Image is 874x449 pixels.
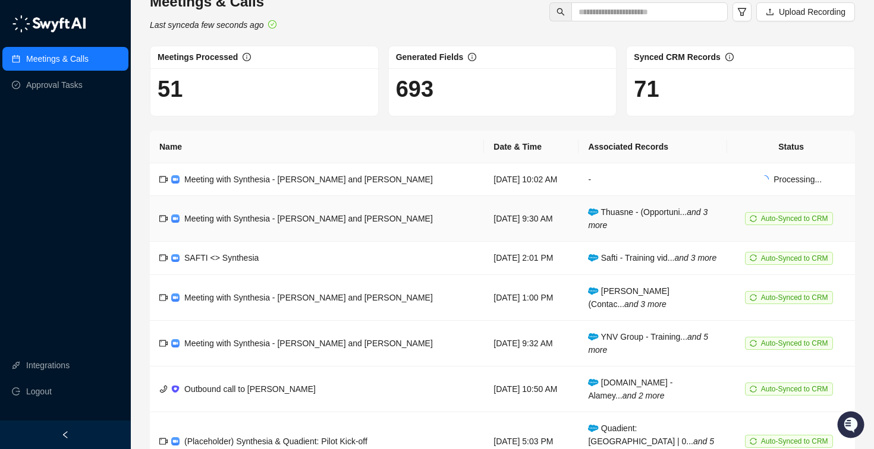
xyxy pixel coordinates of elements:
[588,332,708,355] span: YNV Group - Training...
[159,293,168,302] span: video-camera
[484,131,579,163] th: Date & Time
[171,385,180,393] img: ix+ea6nV3o2uKgAAAABJRU5ErkJggg==
[159,339,168,347] span: video-camera
[588,378,672,400] span: [DOMAIN_NAME] - Alamey...
[579,131,727,163] th: Associated Records
[26,353,70,377] a: Integrations
[484,321,579,366] td: [DATE] 9:32 AM
[761,254,828,263] span: Auto-Synced to CRM
[184,253,259,263] span: SAFTI <> Synthesia
[184,293,433,302] span: Meeting with Synthesia - [PERSON_NAME] and [PERSON_NAME]
[268,20,276,29] span: check-circle
[171,214,180,223] img: zoom-DkfWWZB2.png
[588,286,669,309] span: [PERSON_NAME] (Contac...
[84,195,144,204] a: Powered byPylon
[12,387,20,396] span: logout
[588,207,708,230] span: Thuasne - (Opportuni...
[750,254,757,261] span: sync
[727,131,855,163] th: Status
[12,167,21,177] div: 📚
[171,339,180,347] img: zoom-DkfWWZB2.png
[674,253,716,263] i: and 3 more
[484,242,579,275] td: [DATE] 2:01 PM
[26,73,83,97] a: Approval Tasks
[158,75,371,103] h1: 51
[396,52,464,62] span: Generated Fields
[588,332,708,355] i: and 5 more
[184,339,433,348] span: Meeting with Synthesia - [PERSON_NAME] and [PERSON_NAME]
[557,8,565,16] span: search
[750,438,757,445] span: sync
[750,215,757,222] span: sync
[12,15,86,33] img: logo-05li4sbe.png
[61,431,70,439] span: left
[761,437,828,445] span: Auto-Synced to CRM
[159,175,168,184] span: video-camera
[159,254,168,262] span: video-camera
[484,366,579,412] td: [DATE] 10:50 AM
[761,293,828,302] span: Auto-Synced to CRM
[750,340,757,347] span: sync
[836,410,868,442] iframe: Open customer support
[634,75,847,103] h1: 71
[12,107,33,129] img: 5124521997842_fc6d7dfcefe973c2e489_88.png
[12,48,216,67] p: Welcome 👋
[468,53,476,61] span: info-circle
[150,131,484,163] th: Name
[588,253,716,263] span: Safti - Training vid...
[159,437,168,445] span: video-camera
[725,53,734,61] span: info-circle
[159,214,168,223] span: video-camera
[588,207,708,230] i: and 3 more
[184,437,367,446] span: (Placeholder) Synthesia & Quadient: Pilot Kick-off
[40,119,155,129] div: We're offline, we'll be back soon
[623,391,665,400] i: and 2 more
[150,20,263,30] i: Last synced a few seconds ago
[243,53,251,61] span: info-circle
[40,107,195,119] div: Start new chat
[184,384,316,394] span: Outbound call to [PERSON_NAME]
[12,12,36,36] img: Swyft AI
[65,166,92,178] span: Status
[171,175,180,184] img: zoom-DkfWWZB2.png
[184,175,433,184] span: Meeting with Synthesia - [PERSON_NAME] and [PERSON_NAME]
[159,385,168,393] span: phone
[12,67,216,86] h2: How can we help?
[774,175,822,184] span: Processing...
[158,52,238,62] span: Meetings Processed
[118,195,144,204] span: Pylon
[484,196,579,242] td: [DATE] 9:30 AM
[761,214,828,223] span: Auto-Synced to CRM
[49,162,96,183] a: 📶Status
[750,385,757,393] span: sync
[184,214,433,223] span: Meeting with Synthesia - [PERSON_NAME] and [PERSON_NAME]
[766,8,774,16] span: upload
[760,175,769,184] span: loading
[202,111,216,125] button: Start new chat
[761,385,828,393] span: Auto-Synced to CRM
[737,7,747,17] span: filter
[26,380,52,403] span: Logout
[634,52,720,62] span: Synced CRM Records
[171,254,180,263] img: zoom-DkfWWZB2.png
[779,5,845,18] span: Upload Recording
[756,2,855,21] button: Upload Recording
[54,167,63,177] div: 📶
[750,294,757,301] span: sync
[624,299,666,309] i: and 3 more
[484,163,579,196] td: [DATE] 10:02 AM
[171,437,180,445] img: zoom-DkfWWZB2.png
[579,163,727,196] td: -
[761,339,828,347] span: Auto-Synced to CRM
[26,47,89,71] a: Meetings & Calls
[396,75,609,103] h1: 693
[24,166,44,178] span: Docs
[7,162,49,183] a: 📚Docs
[171,293,180,302] img: zoom-DkfWWZB2.png
[484,275,579,321] td: [DATE] 1:00 PM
